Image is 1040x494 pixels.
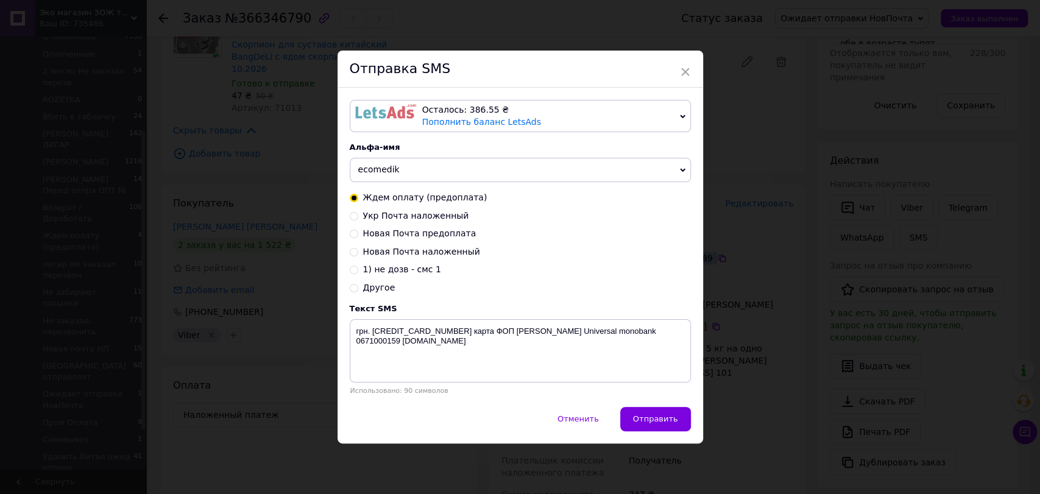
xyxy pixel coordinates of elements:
[422,104,675,116] div: Осталось: 386.55 ₴
[633,414,678,423] span: Отправить
[363,211,469,221] span: Укр Почта наложенный
[680,62,691,82] span: ×
[363,228,476,238] span: Новая Почта предоплата
[363,192,487,202] span: Ждем оплату (предоплата)
[350,143,400,152] span: Альфа-имя
[363,264,441,274] span: 1) не дозв - смс 1
[350,319,691,383] textarea: грн. [CREDIT_CARD_NUMBER] карта ФОП [PERSON_NAME] Universal monobank 0671000159 [DOMAIN_NAME]
[338,51,703,88] div: Отправка SMS
[350,304,691,313] div: Текст SMS
[545,407,612,431] button: Отменить
[363,247,480,256] span: Новая Почта наложенный
[358,164,400,174] span: ecomedik
[350,387,691,395] div: Использовано: 90 символов
[363,283,395,292] span: Другое
[620,407,691,431] button: Отправить
[557,414,599,423] span: Отменить
[422,117,541,127] a: Пополнить баланс LetsAds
